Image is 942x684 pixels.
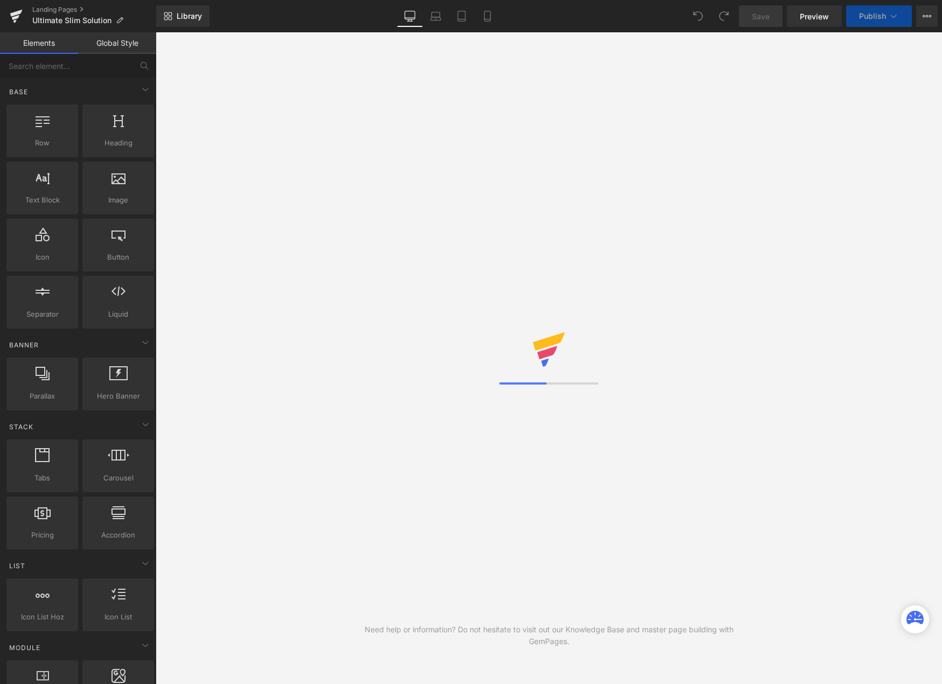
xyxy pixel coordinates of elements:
[32,5,156,14] a: Landing Pages
[156,5,210,27] a: New Library
[846,5,912,27] button: Publish
[86,137,151,149] span: Heading
[10,472,75,484] span: Tabs
[449,5,475,27] a: Tablet
[8,561,26,571] span: List
[713,5,735,27] button: Redo
[10,309,75,320] span: Separator
[10,390,75,402] span: Parallax
[86,472,151,484] span: Carousel
[10,194,75,206] span: Text Block
[8,422,34,432] span: Stack
[177,11,202,21] span: Library
[8,87,29,97] span: Base
[397,5,423,27] a: Desktop
[10,611,75,623] span: Icon List Hoz
[32,16,111,25] span: Ultimate Slim Solution
[423,5,449,27] a: Laptop
[8,643,41,653] span: Module
[10,137,75,149] span: Row
[10,529,75,541] span: Pricing
[86,611,151,623] span: Icon List
[86,390,151,402] span: Hero Banner
[86,309,151,320] span: Liquid
[86,194,151,206] span: Image
[475,5,500,27] a: Mobile
[859,12,886,20] span: Publish
[352,624,745,647] div: Need help or information? Do not hesitate to visit out our Knowledge Base and master page buildin...
[687,5,709,27] button: Undo
[800,11,829,22] span: Preview
[787,5,842,27] a: Preview
[78,32,156,54] a: Global Style
[10,252,75,263] span: Icon
[752,11,770,22] span: Save
[86,529,151,541] span: Accordion
[916,5,938,27] button: More
[86,252,151,263] span: Button
[8,340,40,350] span: Banner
